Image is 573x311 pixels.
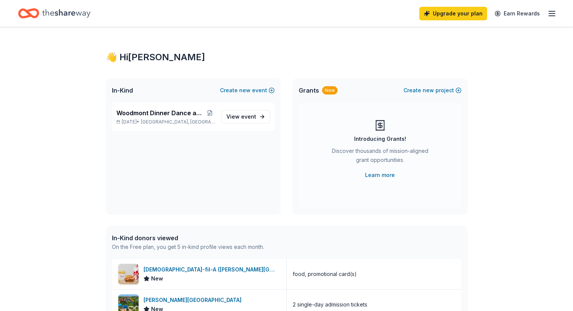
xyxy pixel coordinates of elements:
span: new [239,86,251,95]
button: Createnewevent [220,86,275,95]
span: [GEOGRAPHIC_DATA], [GEOGRAPHIC_DATA] [141,119,215,125]
span: Grants [299,86,319,95]
a: View event [222,110,270,123]
a: Earn Rewards [490,7,544,20]
div: [DEMOGRAPHIC_DATA]-fil-A ([PERSON_NAME][GEOGRAPHIC_DATA]) [144,265,280,274]
p: [DATE] • [116,119,215,125]
div: New [322,86,338,95]
span: In-Kind [112,86,133,95]
a: Home [18,5,90,22]
a: Upgrade your plan [419,7,487,20]
div: [PERSON_NAME][GEOGRAPHIC_DATA] [144,296,244,305]
div: food, promotional card(s) [293,270,357,279]
div: 2 single-day admission tickets [293,300,367,309]
div: Discover thousands of mission-aligned grant opportunities. [329,146,431,168]
span: Woodmont Dinner Dance and Tricky Tray [116,108,205,117]
a: Learn more [365,171,395,180]
span: event [241,113,256,120]
div: On the Free plan, you get 5 in-kind profile views each month. [112,242,264,252]
div: In-Kind donors viewed [112,233,264,242]
span: View [226,112,256,121]
img: Image for Chick-fil-A (Morris Plains) [118,264,139,284]
div: Introducing Grants! [354,134,406,143]
div: 👋 Hi [PERSON_NAME] [106,51,468,63]
button: Createnewproject [403,86,461,95]
span: New [151,274,163,283]
span: new [423,86,434,95]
